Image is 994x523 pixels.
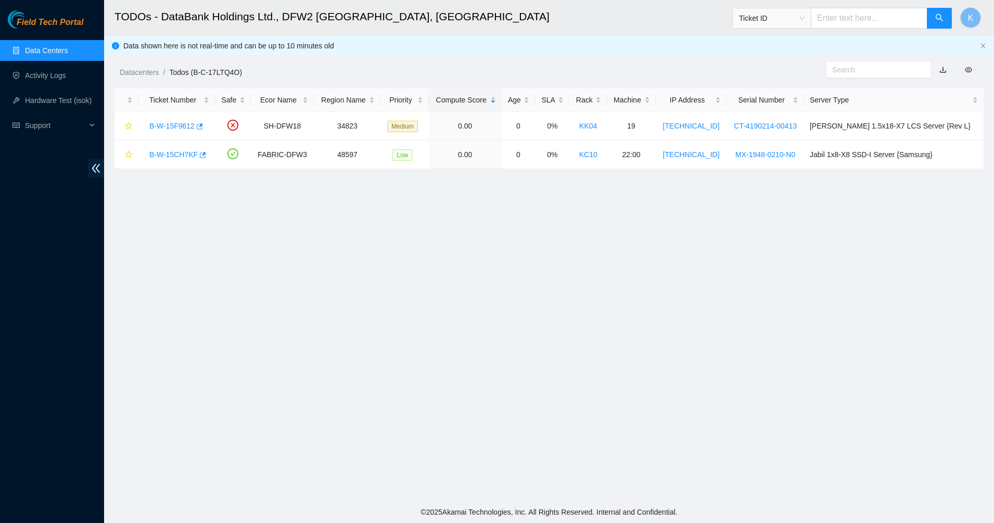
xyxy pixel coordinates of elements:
[932,61,954,78] button: download
[163,68,165,76] span: /
[735,150,795,159] a: MX-1948-0210-N0
[663,150,720,159] a: [TECHNICAL_ID]
[927,8,952,29] button: search
[25,115,86,136] span: Support
[579,150,597,159] a: KC10
[25,46,68,55] a: Data Centers
[25,71,66,80] a: Activity Logs
[429,112,502,141] td: 0.00
[935,14,944,23] span: search
[227,148,238,159] span: check-circle
[12,122,20,129] span: read
[502,112,536,141] td: 0
[149,150,198,159] a: B-W-15CH7KF
[149,122,195,130] a: B-W-15F9612
[387,121,418,132] span: Medium
[502,141,536,169] td: 0
[579,122,597,130] a: KK04
[804,112,984,141] td: [PERSON_NAME] 1.5x18-X7 LCS Server {Rev L}
[88,159,104,178] span: double-left
[8,19,83,32] a: Akamai TechnologiesField Tech Portal
[120,146,133,163] button: star
[607,112,656,141] td: 19
[125,151,132,159] span: star
[734,122,797,130] a: CT-4190214-00413
[535,141,569,169] td: 0%
[251,112,314,141] td: SH-DFW18
[960,7,981,28] button: K
[125,122,132,131] span: star
[251,141,314,169] td: FABRIC-DFW3
[607,141,656,169] td: 22:00
[939,66,947,74] a: download
[8,10,53,29] img: Akamai Technologies
[804,141,984,169] td: Jabil 1x8-X8 SSD-I Server {Samsung}
[314,141,380,169] td: 48597
[965,66,972,73] span: eye
[104,501,994,523] footer: © 2025 Akamai Technologies, Inc. All Rights Reserved. Internal and Confidential.
[832,64,916,75] input: Search
[968,11,974,24] span: K
[980,43,986,49] button: close
[429,141,502,169] td: 0.00
[535,112,569,141] td: 0%
[120,68,159,76] a: Datacenters
[663,122,720,130] a: [TECHNICAL_ID]
[120,118,133,134] button: star
[25,96,92,105] a: Hardware Test (isok)
[392,149,412,161] span: Low
[227,120,238,131] span: close-circle
[17,18,83,28] span: Field Tech Portal
[811,8,927,29] input: Enter text here...
[169,68,242,76] a: Todos (B-C-17LTQ4O)
[739,10,805,26] span: Ticket ID
[314,112,380,141] td: 34823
